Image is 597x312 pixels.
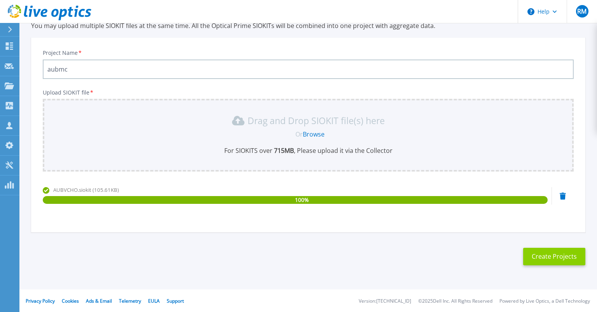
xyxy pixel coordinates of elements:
[86,298,112,304] a: Ads & Email
[295,196,309,204] span: 100 %
[523,248,585,265] button: Create Projects
[43,89,574,96] p: Upload SIOKIT file
[47,114,569,155] div: Drag and Drop SIOKIT file(s) here OrBrowseFor SIOKITS over 715MB, Please upload it via the Collector
[418,299,492,304] li: © 2025 Dell Inc. All Rights Reserved
[62,298,79,304] a: Cookies
[31,21,585,30] p: You may upload multiple SIOKIT files at the same time. All the Optical Prime SIOKITs will be comb...
[119,298,141,304] a: Telemetry
[53,186,119,193] span: AUBVCHO.siokit (105.61KB)
[577,8,587,14] span: RM
[148,298,160,304] a: EULA
[295,130,303,138] span: Or
[167,298,184,304] a: Support
[272,146,294,155] b: 715 MB
[26,298,55,304] a: Privacy Policy
[359,299,411,304] li: Version: [TECHNICAL_ID]
[47,146,569,155] p: For SIOKITS over , Please upload it via the Collector
[43,60,574,79] input: Enter Project Name
[303,130,325,138] a: Browse
[248,117,385,124] p: Drag and Drop SIOKIT file(s) here
[43,50,82,56] label: Project Name
[499,299,590,304] li: Powered by Live Optics, a Dell Technology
